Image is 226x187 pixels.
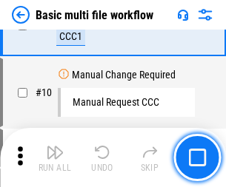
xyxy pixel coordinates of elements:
img: Support [177,9,189,21]
div: CCC1 [56,28,85,46]
div: Manual Change Required [72,69,176,81]
span: # 10 [36,86,52,98]
img: Main button [188,149,206,166]
img: Settings menu [196,6,214,24]
img: Back [12,6,30,24]
div: Manual Request CCC [73,97,159,108]
div: Basic multi file workflow [36,8,153,22]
